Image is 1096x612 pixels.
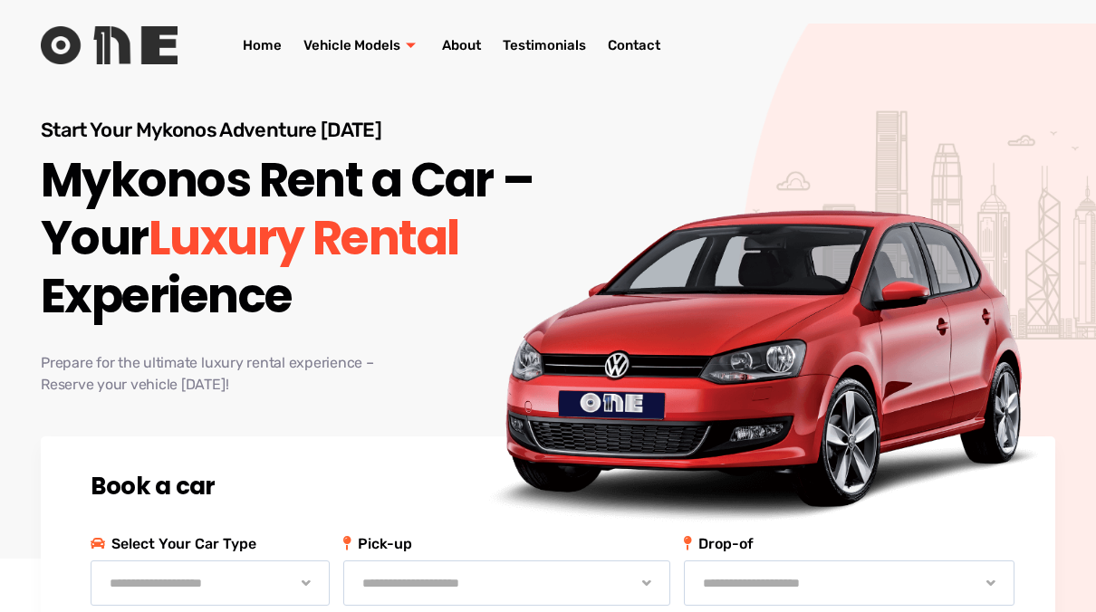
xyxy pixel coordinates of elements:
p: Select Your Car Type [91,532,330,556]
p: Start Your Mykonos Adventure [DATE] [41,118,574,142]
p: Prepare for the ultimate luxury rental experience – Reserve your vehicle [DATE]! [41,352,574,396]
a: Vehicle Models [293,9,431,81]
img: One Rent a Car & Bike Banner Image [451,186,1071,539]
a: Home [232,9,293,81]
a: Testimonials [492,9,597,81]
a: About [431,9,492,81]
a: Contact [597,9,671,81]
span: Luxury Rental [149,209,459,267]
h2: Book a car [91,473,1014,501]
img: Rent One Logo without Text [41,26,178,64]
h1: Mykonos Rent a Car – Your Experience [41,151,574,325]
